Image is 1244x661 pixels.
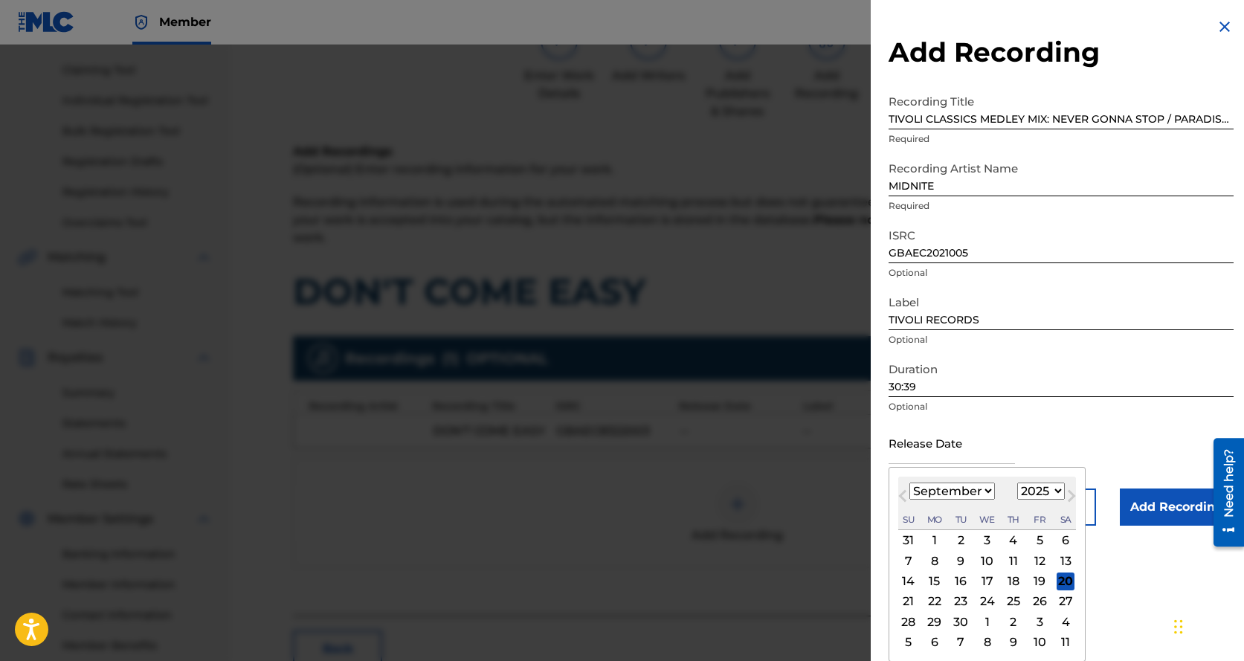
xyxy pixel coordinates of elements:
div: Choose Saturday, September 20th, 2025 [1057,573,1074,590]
div: Choose Monday, September 1st, 2025 [926,532,944,549]
div: Choose Wednesday, September 24th, 2025 [979,593,996,610]
div: Choose Monday, September 15th, 2025 [926,573,944,590]
div: Wednesday [979,511,996,529]
div: Choose Monday, September 29th, 2025 [926,613,944,631]
div: Choose Sunday, September 28th, 2025 [900,613,918,631]
div: Friday [1031,511,1048,529]
button: Previous Month [891,487,915,511]
div: Tuesday [952,511,970,529]
div: Drag [1174,604,1183,649]
p: Optional [889,333,1234,346]
div: Choose Wednesday, October 8th, 2025 [979,633,996,651]
div: Choose Tuesday, September 9th, 2025 [952,552,970,570]
div: Choose Tuesday, September 2nd, 2025 [952,532,970,549]
div: Choose Saturday, September 13th, 2025 [1057,552,1074,570]
div: Choose Sunday, September 7th, 2025 [900,552,918,570]
div: Choose Tuesday, September 23rd, 2025 [952,593,970,610]
div: Choose Tuesday, October 7th, 2025 [952,633,970,651]
iframe: Resource Center [1202,433,1244,552]
div: Choose Thursday, September 25th, 2025 [1005,593,1022,610]
div: Choose Thursday, September 4th, 2025 [1005,532,1022,549]
div: Choose Friday, September 12th, 2025 [1031,552,1048,570]
div: Choose Friday, October 3rd, 2025 [1031,613,1048,631]
div: Choose Wednesday, September 17th, 2025 [979,573,996,590]
div: Choose Tuesday, September 16th, 2025 [952,573,970,590]
div: Saturday [1057,511,1074,529]
div: Choose Thursday, September 18th, 2025 [1005,573,1022,590]
div: Choose Friday, October 10th, 2025 [1031,633,1048,651]
p: Optional [889,400,1234,413]
div: Choose Saturday, October 11th, 2025 [1057,633,1074,651]
div: Choose Wednesday, October 1st, 2025 [979,613,996,631]
div: Choose Monday, September 22nd, 2025 [926,593,944,610]
div: Thursday [1005,511,1022,529]
div: Choose Thursday, October 2nd, 2025 [1005,613,1022,631]
div: Month September, 2025 [898,530,1076,652]
p: Optional [889,266,1234,280]
h2: Add Recording [889,36,1234,69]
div: Choose Monday, September 8th, 2025 [926,552,944,570]
div: Monday [926,511,944,529]
div: Choose Wednesday, September 3rd, 2025 [979,532,996,549]
div: Choose Saturday, September 27th, 2025 [1057,593,1074,610]
img: MLC Logo [18,11,75,33]
div: Choose Thursday, September 11th, 2025 [1005,552,1022,570]
p: Required [889,132,1234,146]
iframe: Chat Widget [1170,590,1244,661]
div: Choose Friday, September 5th, 2025 [1031,532,1048,549]
div: Sunday [900,511,918,529]
div: Choose Wednesday, September 10th, 2025 [979,552,996,570]
div: Choose Friday, September 26th, 2025 [1031,593,1048,610]
span: Member [159,13,211,30]
div: Choose Sunday, October 5th, 2025 [900,633,918,651]
div: Choose Monday, October 6th, 2025 [926,633,944,651]
div: Choose Friday, September 19th, 2025 [1031,573,1048,590]
button: Next Month [1060,487,1083,511]
div: Choose Saturday, October 4th, 2025 [1057,613,1074,631]
div: Choose Sunday, September 21st, 2025 [900,593,918,610]
div: Choose Thursday, October 9th, 2025 [1005,633,1022,651]
div: Choose Sunday, September 14th, 2025 [900,573,918,590]
div: Choose Sunday, August 31st, 2025 [900,532,918,549]
p: Required [889,199,1234,213]
div: Choose Saturday, September 6th, 2025 [1057,532,1074,549]
div: Choose Tuesday, September 30th, 2025 [952,613,970,631]
img: Top Rightsholder [132,13,150,31]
